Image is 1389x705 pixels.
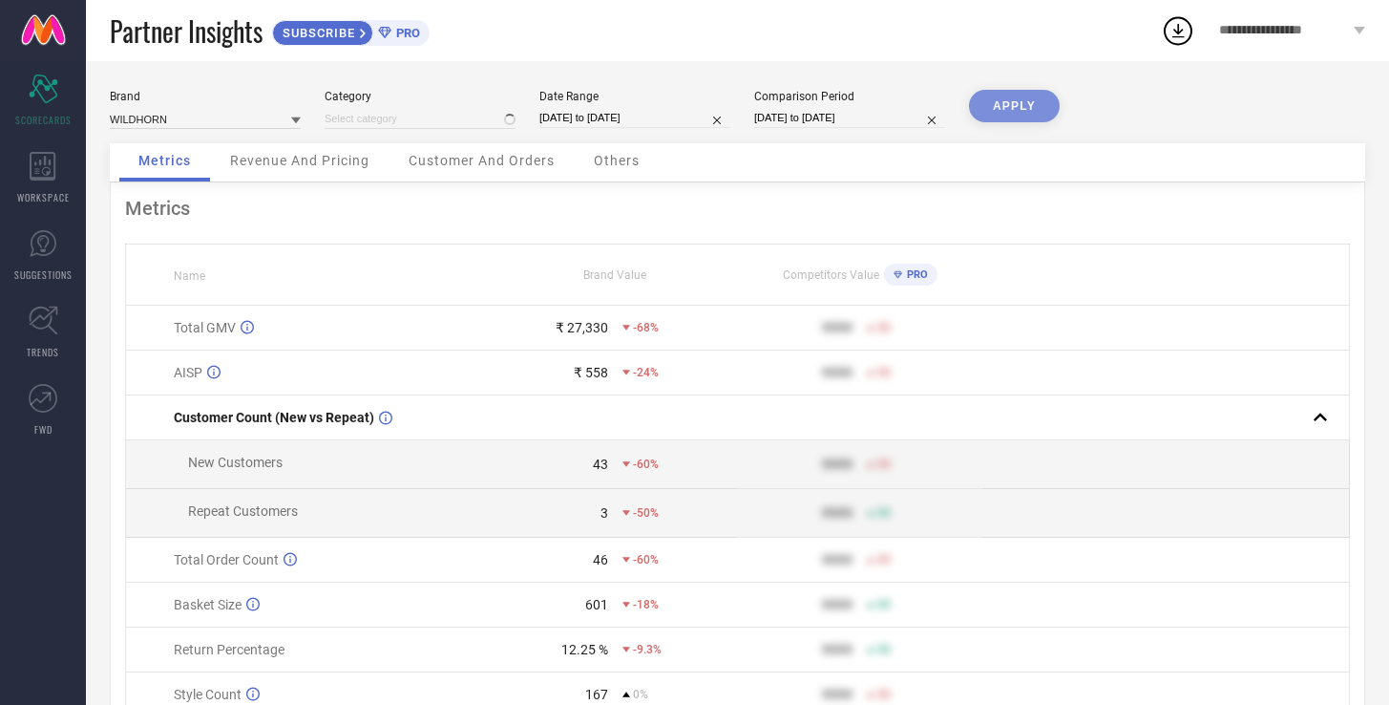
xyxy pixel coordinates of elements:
span: PRO [902,268,928,281]
div: 9999 [822,642,852,657]
span: FWD [34,422,53,437]
span: Partner Insights [110,11,263,51]
span: 0% [633,688,648,701]
span: -18% [633,598,659,611]
span: 50 [877,643,891,656]
span: Return Percentage [174,642,284,657]
div: 9999 [822,457,852,472]
span: Brand Value [583,268,646,282]
span: Others [594,153,640,168]
span: Customer Count (New vs Repeat) [174,410,374,425]
div: Brand [110,90,301,103]
span: 50 [877,688,891,701]
span: Repeat Customers [188,503,298,519]
span: Total Order Count [174,552,279,567]
div: 601 [585,597,608,612]
span: Name [174,269,205,283]
div: 9999 [822,505,852,521]
span: Competitors Value [783,268,879,282]
input: Select comparison period [754,108,945,128]
div: ₹ 558 [574,365,608,380]
div: 43 [593,457,608,472]
span: AISP [174,365,202,380]
div: 9999 [822,687,852,702]
div: 9999 [822,365,852,380]
span: -60% [633,458,659,471]
div: Open download list [1161,13,1195,48]
span: Metrics [138,153,191,168]
div: Date Range [539,90,730,103]
span: Revenue And Pricing [230,153,369,168]
span: SCORECARDS [15,113,72,127]
span: 50 [877,506,891,520]
span: WORKSPACE [17,190,70,204]
div: ₹ 27,330 [556,320,608,335]
span: SUGGESTIONS [14,267,73,282]
span: -9.3% [633,643,662,656]
span: TRENDS [27,345,59,359]
div: 9999 [822,320,852,335]
div: 9999 [822,597,852,612]
input: Select date range [539,108,730,128]
div: 12.25 % [561,642,608,657]
span: -24% [633,366,659,379]
a: SUBSCRIBEPRO [272,15,430,46]
span: SUBSCRIBE [273,26,360,40]
span: Customer And Orders [409,153,555,168]
span: 50 [877,321,891,334]
span: 50 [877,598,891,611]
span: -60% [633,553,659,566]
span: -68% [633,321,659,334]
span: 50 [877,366,891,379]
span: PRO [391,26,420,40]
div: 46 [593,552,608,567]
span: -50% [633,506,659,520]
span: New Customers [188,455,283,470]
div: Metrics [125,197,1350,220]
div: Category [325,90,516,103]
div: 3 [600,505,608,521]
span: Basket Size [174,597,242,612]
div: Comparison Period [754,90,945,103]
div: 9999 [822,552,852,567]
span: Total GMV [174,320,236,335]
span: 50 [877,458,891,471]
span: 50 [877,553,891,566]
span: Style Count [174,687,242,702]
div: 167 [585,687,608,702]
